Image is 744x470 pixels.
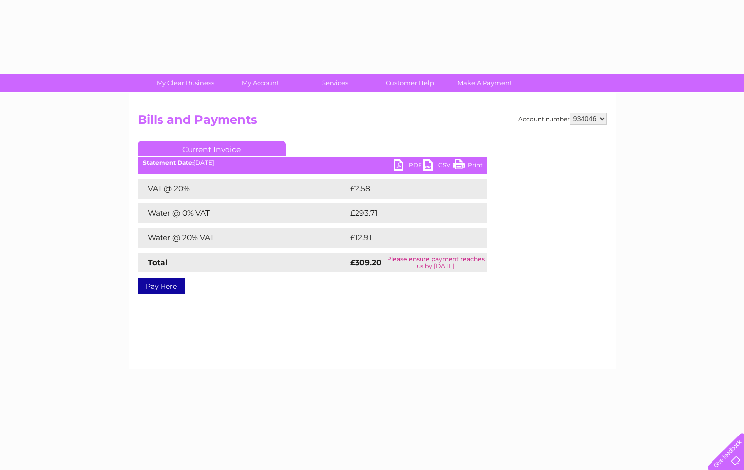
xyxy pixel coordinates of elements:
td: Please ensure payment reaches us by [DATE] [384,253,487,272]
div: Account number [518,113,607,125]
a: My Clear Business [145,74,226,92]
td: £12.91 [348,228,466,248]
td: £293.71 [348,203,469,223]
strong: £309.20 [350,258,382,267]
a: Current Invoice [138,141,286,156]
a: Services [294,74,376,92]
a: Make A Payment [444,74,525,92]
a: Print [453,159,483,173]
a: CSV [423,159,453,173]
a: Pay Here [138,278,185,294]
a: PDF [394,159,423,173]
a: Customer Help [369,74,451,92]
strong: Total [148,258,168,267]
b: Statement Date: [143,159,194,166]
h2: Bills and Payments [138,113,607,132]
td: Water @ 0% VAT [138,203,348,223]
div: [DATE] [138,159,487,166]
td: Water @ 20% VAT [138,228,348,248]
td: £2.58 [348,179,464,199]
a: My Account [220,74,301,92]
td: VAT @ 20% [138,179,348,199]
